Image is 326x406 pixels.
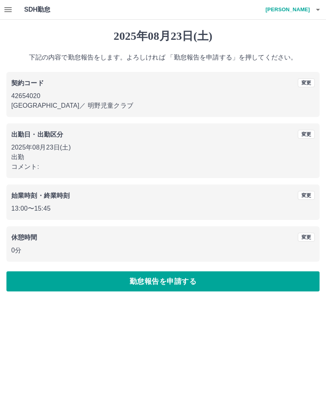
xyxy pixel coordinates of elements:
p: 下記の内容で勤怠報告をします。よろしければ 「勤怠報告を申請する」を押してください。 [6,53,320,62]
button: 変更 [298,233,315,242]
b: 始業時刻・終業時刻 [11,192,70,199]
button: 変更 [298,191,315,200]
b: 出勤日・出勤区分 [11,131,63,138]
b: 契約コード [11,80,44,86]
p: 出勤 [11,152,315,162]
button: 変更 [298,78,315,87]
button: 変更 [298,130,315,139]
b: 休憩時間 [11,234,37,241]
p: 0分 [11,246,315,255]
p: 42654020 [11,91,315,101]
p: [GEOGRAPHIC_DATA] ／ 明野児童クラブ [11,101,315,111]
h1: 2025年08月23日(土) [6,29,320,43]
button: 勤怠報告を申請する [6,271,320,291]
p: 13:00 〜 15:45 [11,204,315,213]
p: コメント: [11,162,315,172]
p: 2025年08月23日(土) [11,143,315,152]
